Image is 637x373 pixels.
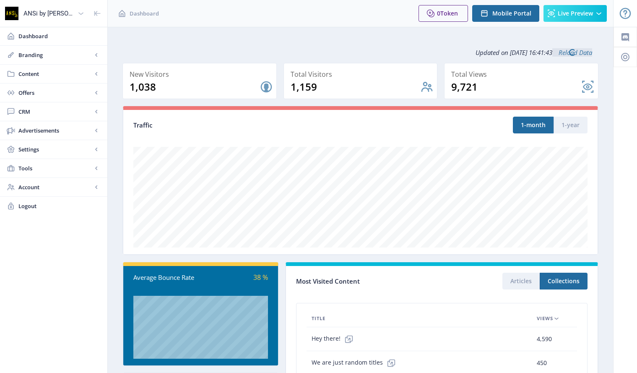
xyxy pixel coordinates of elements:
div: Updated on [DATE] 16:41:43 [122,42,598,63]
span: Branding [18,51,92,59]
span: Advertisements [18,126,92,135]
button: 1-year [554,117,588,133]
button: 1-month [513,117,554,133]
div: New Visitors [130,68,273,80]
button: Live Preview [543,5,607,22]
span: We are just random titles [312,355,400,371]
span: Dashboard [130,9,159,18]
div: 9,721 [451,80,581,94]
span: Logout [18,202,101,210]
span: Settings [18,145,92,154]
span: Account [18,183,92,191]
span: Offers [18,89,92,97]
span: 450 [537,358,547,368]
button: Collections [540,273,588,290]
span: Live Preview [558,10,593,17]
span: 4,590 [537,334,552,344]
span: Dashboard [18,32,101,40]
span: Title [312,313,325,323]
span: CRM [18,107,92,116]
button: 0Token [419,5,468,22]
span: Content [18,70,92,78]
span: Hey there! [312,331,357,347]
span: Mobile Portal [492,10,531,17]
span: Views [537,313,553,323]
span: 38 % [253,273,268,282]
button: Articles [502,273,540,290]
div: Average Bounce Rate [133,273,201,282]
a: Reload Data [552,48,592,57]
span: Tools [18,164,92,172]
div: 1,159 [291,80,421,94]
span: Token [440,9,458,17]
div: 1,038 [130,80,260,94]
div: Traffic [133,120,361,130]
div: Most Visited Content [296,275,442,288]
div: Total Visitors [291,68,434,80]
div: Total Views [451,68,595,80]
img: properties.app_icon.png [5,7,18,20]
div: ANSi by [PERSON_NAME] [23,4,74,23]
button: Mobile Portal [472,5,539,22]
